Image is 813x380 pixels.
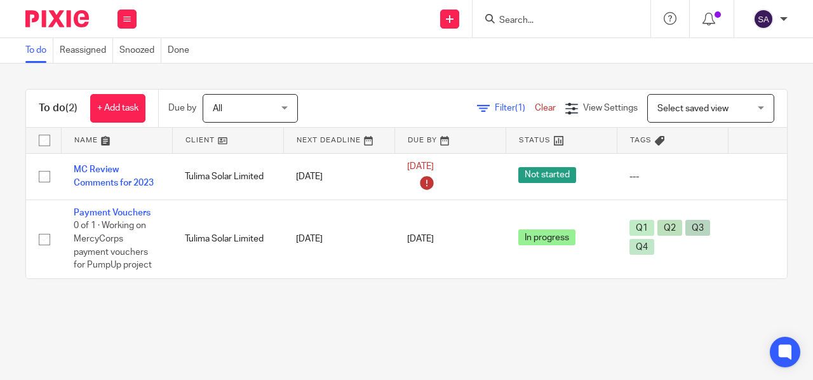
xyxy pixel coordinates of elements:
span: Select saved view [657,104,729,113]
span: Tags [630,137,652,144]
a: Reassigned [60,38,113,63]
a: Clear [535,104,556,112]
img: Pixie [25,10,89,27]
span: Q4 [629,239,654,255]
h1: To do [39,102,77,115]
a: + Add task [90,94,145,123]
td: [DATE] [283,153,394,200]
td: [DATE] [283,200,394,278]
span: Filter [495,104,535,112]
a: To do [25,38,53,63]
span: Q1 [629,220,654,236]
a: MC Review Comments for 2023 [74,165,154,187]
a: Payment Vouchers [74,208,151,217]
span: (2) [65,103,77,113]
span: All [213,104,222,113]
span: Q2 [657,220,682,236]
input: Search [498,15,612,27]
div: --- [629,170,715,183]
span: Q3 [685,220,710,236]
span: Not started [518,167,576,183]
a: Snoozed [119,38,161,63]
span: In progress [518,229,575,245]
span: 0 of 1 · Working on MercyCorps payment vouchers for PumpUp project [74,222,152,270]
td: Tulima Solar Limited [172,200,283,278]
a: Done [168,38,196,63]
img: svg%3E [753,9,774,29]
span: [DATE] [407,162,434,171]
p: Due by [168,102,196,114]
span: (1) [515,104,525,112]
span: [DATE] [407,234,434,243]
span: View Settings [583,104,638,112]
td: Tulima Solar Limited [172,153,283,200]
